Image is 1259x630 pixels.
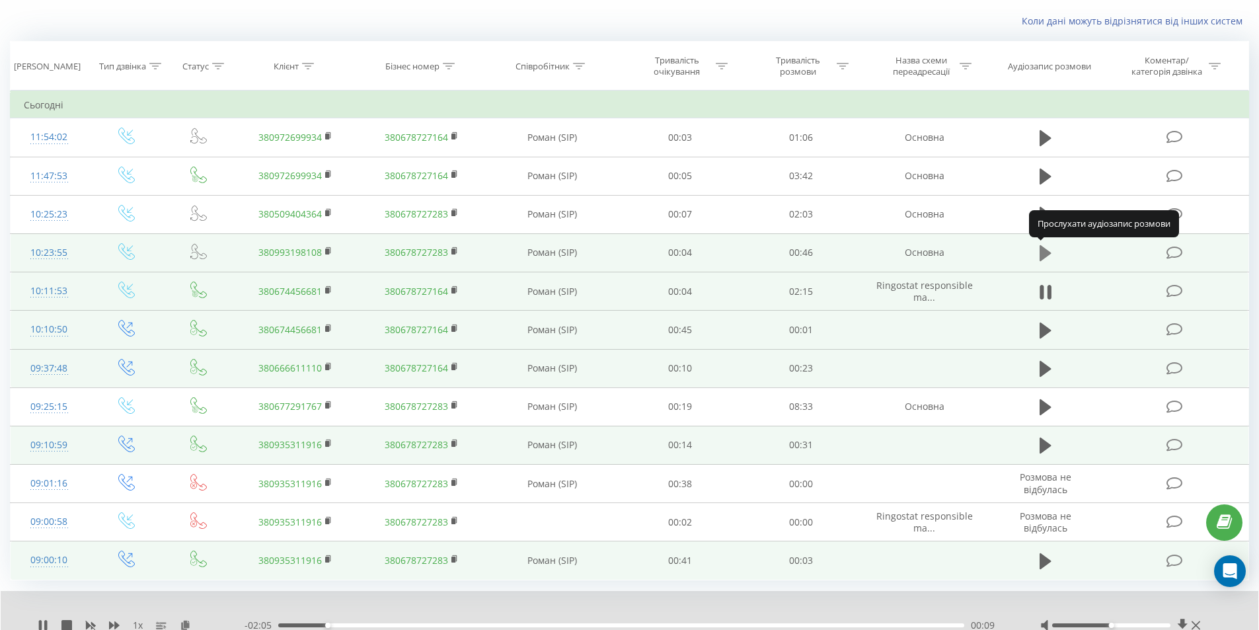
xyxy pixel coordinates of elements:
[258,362,322,374] a: 380666611110
[24,509,75,535] div: 09:00:58
[258,323,322,336] a: 380674456681
[385,477,448,490] a: 380678727283
[861,157,987,195] td: Основна
[1128,55,1205,77] div: Коментар/категорія дзвінка
[385,438,448,451] a: 380678727283
[620,349,741,387] td: 00:10
[620,233,741,272] td: 00:04
[484,233,620,272] td: Роман (SIP)
[484,541,620,580] td: Роман (SIP)
[258,516,322,528] a: 380935311916
[620,503,741,541] td: 00:02
[484,465,620,503] td: Роман (SIP)
[385,362,448,374] a: 380678727164
[484,349,620,387] td: Роман (SIP)
[620,541,741,580] td: 00:41
[24,202,75,227] div: 10:25:23
[484,195,620,233] td: Роман (SIP)
[741,118,862,157] td: 01:06
[258,246,322,258] a: 380993198108
[385,169,448,182] a: 380678727164
[861,195,987,233] td: Основна
[620,311,741,349] td: 00:45
[258,131,322,143] a: 380972699934
[642,55,712,77] div: Тривалість очікування
[385,131,448,143] a: 380678727164
[1008,61,1091,72] div: Аудіозапис розмови
[741,272,862,311] td: 02:15
[258,208,322,220] a: 380509404364
[385,61,439,72] div: Бізнес номер
[886,55,956,77] div: Назва схеми переадресації
[24,317,75,342] div: 10:10:50
[620,272,741,311] td: 00:04
[484,157,620,195] td: Роман (SIP)
[258,477,322,490] a: 380935311916
[741,157,862,195] td: 03:42
[258,554,322,567] a: 380935311916
[1022,15,1249,27] a: Коли дані можуть відрізнятися вiд інших систем
[24,394,75,420] div: 09:25:15
[620,426,741,464] td: 00:14
[741,426,862,464] td: 00:31
[741,311,862,349] td: 00:01
[24,240,75,266] div: 10:23:55
[861,233,987,272] td: Основна
[1029,210,1179,237] div: Прослухати аудіозапис розмови
[258,285,322,297] a: 380674456681
[385,285,448,297] a: 380678727164
[1108,623,1114,628] div: Accessibility label
[484,311,620,349] td: Роман (SIP)
[861,387,987,426] td: Основна
[1020,471,1071,495] span: Розмова не відбулась
[24,124,75,150] div: 11:54:02
[741,233,862,272] td: 00:46
[258,438,322,451] a: 380935311916
[385,208,448,220] a: 380678727283
[876,510,973,534] span: Ringostat responsible ma...
[1020,510,1071,534] span: Розмова не відбулась
[484,118,620,157] td: Роман (SIP)
[484,426,620,464] td: Роман (SIP)
[515,61,570,72] div: Співробітник
[258,400,322,413] a: 380677291767
[741,465,862,503] td: 00:00
[182,61,209,72] div: Статус
[620,157,741,195] td: 00:05
[741,195,862,233] td: 02:03
[861,118,987,157] td: Основна
[14,61,81,72] div: [PERSON_NAME]
[385,554,448,567] a: 380678727283
[876,279,973,303] span: Ringostat responsible ma...
[325,623,330,628] div: Accessibility label
[24,432,75,458] div: 09:10:59
[385,246,448,258] a: 380678727283
[274,61,299,72] div: Клієнт
[484,272,620,311] td: Роман (SIP)
[24,163,75,189] div: 11:47:53
[385,516,448,528] a: 380678727283
[1214,555,1246,587] div: Open Intercom Messenger
[741,541,862,580] td: 00:03
[385,400,448,413] a: 380678727283
[24,547,75,573] div: 09:00:10
[763,55,833,77] div: Тривалість розмови
[258,169,322,182] a: 380972699934
[620,387,741,426] td: 00:19
[741,387,862,426] td: 08:33
[24,356,75,381] div: 09:37:48
[741,349,862,387] td: 00:23
[24,471,75,496] div: 09:01:16
[620,195,741,233] td: 00:07
[620,465,741,503] td: 00:38
[24,278,75,304] div: 10:11:53
[385,323,448,336] a: 380678727164
[741,503,862,541] td: 00:00
[484,387,620,426] td: Роман (SIP)
[11,92,1249,118] td: Сьогодні
[99,61,146,72] div: Тип дзвінка
[620,118,741,157] td: 00:03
